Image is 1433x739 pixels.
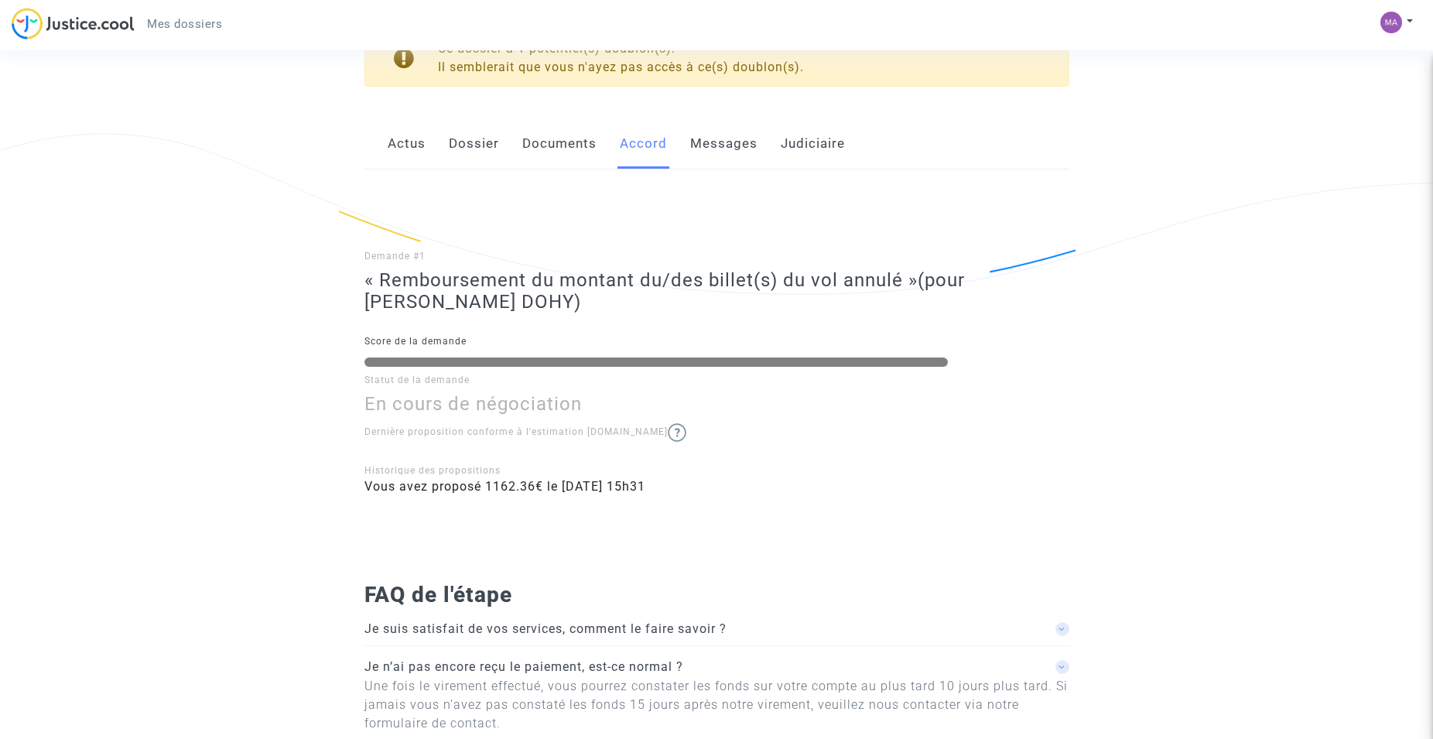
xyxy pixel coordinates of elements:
a: Mes dossiers [135,12,234,36]
div: Il semblerait que vous n'ayez pas accès à ce(s) doublon(s). [438,58,1052,77]
b: FAQ de l'étape [364,582,512,607]
p: Score de la demande [364,332,1069,351]
a: Je n’ai pas encore reçu le paiement, est-ce normal ? [364,659,683,674]
p: Demande #1 [364,247,1069,266]
span: Vous avez proposé 1162.36€ le [DATE] 15h31 [364,479,645,494]
h3: En cours de négociation [364,393,1069,416]
a: Actus [388,118,426,169]
img: eef2fd3f039d41a4c033291dbb5ad000 [1380,12,1402,33]
span: Dernière proposition conforme à l'estimation [DOMAIN_NAME] [364,426,686,437]
a: Accord [620,118,667,169]
a: Je suis satisfait de vos services, comment le faire savoir ? [364,621,727,636]
div: Historique des propositions [364,464,1069,477]
img: jc-logo.svg [12,8,135,39]
a: Judiciaire [781,118,845,169]
a: Documents [522,118,597,169]
h3: « Remboursement du montant du/des billet(s) du vol annulé » [364,269,1069,314]
img: help.svg [668,423,686,442]
span: Mes dossiers [147,17,222,31]
a: Dossier [449,118,499,169]
span: (pour [PERSON_NAME] DOHY) [364,269,965,313]
p: Statut de la demande [364,371,1069,390]
a: Messages [690,118,758,169]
